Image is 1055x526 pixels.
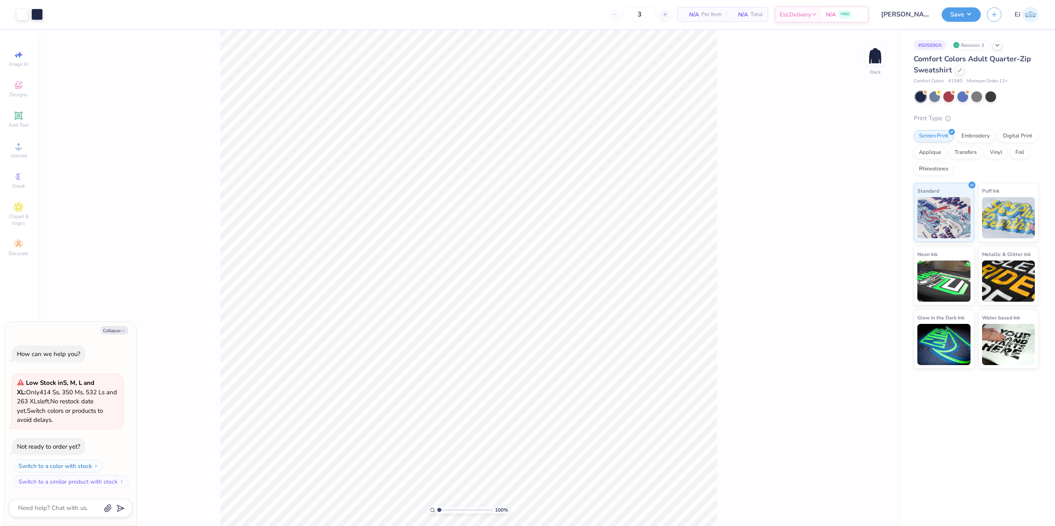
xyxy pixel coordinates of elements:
div: Foil [1010,147,1029,159]
span: Glow in the Dark Ink [917,313,964,322]
input: Untitled Design [875,6,935,23]
span: N/A [731,10,748,19]
img: Puff Ink [982,197,1035,238]
span: No restock date yet. [17,397,94,415]
span: Only 414 Ss, 350 Ms, 532 Ls and 263 XLs left. Switch colors or products to avoid delays. [17,379,117,424]
span: Comfort Colors Adult Quarter-Zip Sweatshirt [914,54,1031,75]
div: Not ready to order yet? [17,442,80,451]
span: Total [750,10,763,19]
span: Add Text [9,122,28,128]
span: Clipart & logos [4,213,33,226]
div: Rhinestones [914,163,954,175]
span: Comfort Colors [914,78,944,85]
span: N/A [682,10,699,19]
span: Upload [10,152,27,159]
div: Applique [914,147,947,159]
span: Puff Ink [982,186,999,195]
div: Screen Print [914,130,954,142]
div: Digital Print [998,130,1038,142]
span: Minimum Order: 12 + [967,78,1008,85]
div: Print Type [914,114,1039,123]
img: Neon Ink [917,261,971,302]
span: Decorate [9,250,28,257]
div: Revision 3 [951,40,989,50]
img: Edgardo Jr [1022,7,1039,23]
button: Switch to a similar product with stock [14,475,129,488]
div: How can we help you? [17,350,80,358]
span: # 1580 [948,78,963,85]
span: Image AI [9,61,28,67]
div: Vinyl [985,147,1008,159]
span: 100 % [495,506,508,514]
span: Est. Delivery [780,10,811,19]
span: Designs [9,91,28,98]
a: EJ [1015,7,1039,23]
button: Save [942,7,981,22]
img: Back [867,48,884,64]
img: Metallic & Glitter Ink [982,261,1035,302]
button: Switch to a color with stock [14,459,103,472]
img: Glow in the Dark Ink [917,324,971,365]
img: Standard [917,197,971,238]
span: EJ [1015,10,1020,19]
span: FREE [841,12,849,17]
span: Per Item [701,10,722,19]
span: Metallic & Glitter Ink [982,250,1031,258]
strong: Low Stock in S, M, L and XL : [17,379,94,396]
span: Standard [917,186,939,195]
input: – – [624,7,656,22]
img: Switch to a similar product with stock [119,479,124,484]
span: Neon Ink [917,250,938,258]
div: # 505690A [914,40,947,50]
div: Back [870,68,881,76]
div: Embroidery [956,130,995,142]
span: Water based Ink [982,313,1020,322]
img: Water based Ink [982,324,1035,365]
button: Collapse [101,326,128,335]
span: Greek [12,183,25,189]
span: N/A [826,10,836,19]
img: Switch to a color with stock [94,463,98,468]
div: Transfers [949,147,982,159]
